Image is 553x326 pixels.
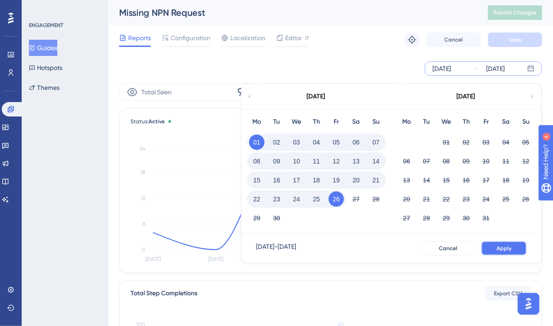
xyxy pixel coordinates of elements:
button: 06 [399,154,414,169]
button: 06 [349,135,364,150]
button: 05 [518,135,534,150]
button: Cancel [427,33,481,47]
button: 04 [309,135,324,150]
button: Save [488,33,542,47]
div: Th [456,116,476,127]
button: 17 [289,172,304,188]
div: Th [307,116,326,127]
div: Su [366,116,386,127]
button: Guides [29,40,57,56]
span: Reports [128,33,151,43]
button: 15 [249,172,265,188]
button: 03 [479,135,494,150]
button: 18 [309,172,324,188]
tspan: 18 [140,169,145,176]
button: Publish Changes [488,5,542,20]
span: Editor [285,33,302,43]
span: Status: [130,118,165,125]
button: 27 [349,191,364,207]
button: 01 [439,135,454,150]
button: 07 [368,135,384,150]
button: 21 [419,191,434,207]
span: Localization [230,33,265,43]
span: Active [149,118,165,125]
button: 25 [309,191,324,207]
button: Cancel [424,241,472,256]
button: 20 [399,191,414,207]
div: We [287,116,307,127]
span: Need Help? [21,2,56,13]
button: 08 [439,154,454,169]
button: 13 [349,154,364,169]
span: Publish Changes [493,9,537,16]
button: 03 [289,135,304,150]
button: 23 [269,191,284,207]
button: 28 [419,210,434,226]
button: 14 [368,154,384,169]
button: 02 [459,135,474,150]
div: ENGAGEMENT [29,22,63,29]
button: 16 [459,172,474,188]
button: 30 [269,210,284,226]
tspan: 6 [143,221,145,227]
button: 27 [399,210,414,226]
button: 19 [329,172,344,188]
span: Configuration [171,33,210,43]
button: 08 [249,154,265,169]
button: 01 [249,135,265,150]
button: 12 [329,154,344,169]
button: 17 [479,172,494,188]
span: Export CSV [494,290,523,297]
span: 91 [238,85,248,99]
button: 22 [249,191,265,207]
span: Cancel [439,245,457,252]
button: 26 [329,191,344,207]
div: 4 [63,5,65,12]
button: 30 [459,210,474,226]
button: Apply [481,241,527,256]
div: Tu [267,116,287,127]
div: Fr [476,116,496,127]
div: Sa [496,116,516,127]
div: Mo [247,116,267,127]
tspan: 12 [141,195,145,201]
tspan: [DATE] [208,256,223,263]
button: 13 [399,172,414,188]
button: 09 [459,154,474,169]
button: 18 [498,172,514,188]
div: [DATE] - [DATE] [256,241,296,256]
button: 02 [269,135,284,150]
button: Themes [29,79,60,96]
button: 26 [518,191,534,207]
button: 09 [269,154,284,169]
div: Mo [397,116,417,127]
div: Su [516,116,536,127]
button: 14 [419,172,434,188]
button: 19 [518,172,534,188]
div: Tu [417,116,437,127]
button: 25 [498,191,514,207]
button: 24 [289,191,304,207]
tspan: 0 [142,247,145,253]
iframe: UserGuiding AI Assistant Launcher [515,290,542,317]
button: 29 [249,210,265,226]
div: We [437,116,456,127]
div: [DATE] [432,63,451,74]
button: 20 [349,172,364,188]
tspan: 24 [139,145,145,152]
button: 10 [479,154,494,169]
button: 10 [289,154,304,169]
div: [DATE] [457,91,475,102]
tspan: [DATE] [145,256,161,263]
button: 07 [419,154,434,169]
button: Hotspots [29,60,62,76]
button: 11 [498,154,514,169]
div: [DATE] [307,91,325,102]
button: 28 [368,191,384,207]
button: 05 [329,135,344,150]
button: 15 [439,172,454,188]
button: 31 [479,210,494,226]
div: Sa [346,116,366,127]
